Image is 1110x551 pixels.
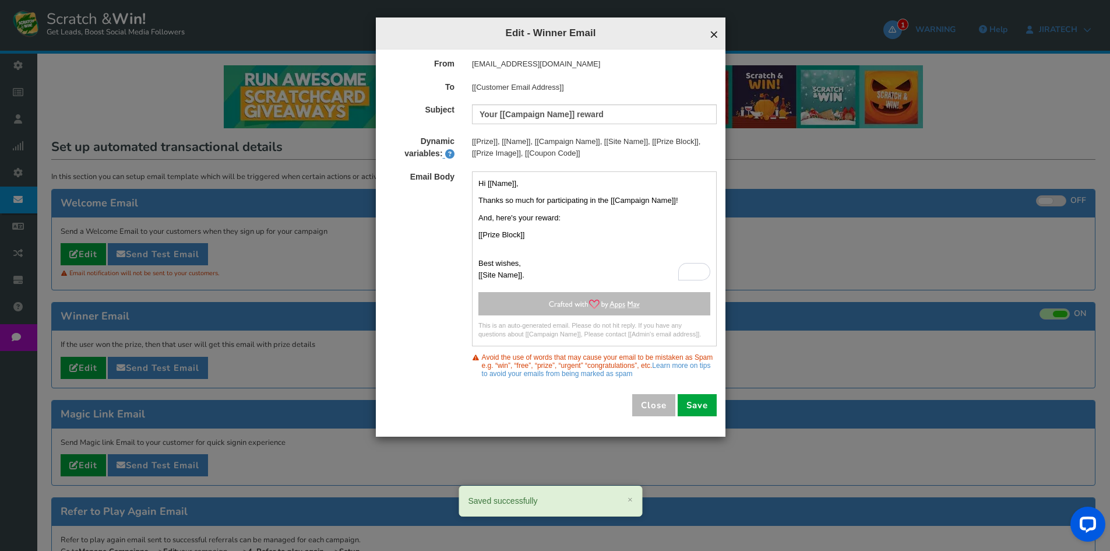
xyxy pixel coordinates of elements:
[473,178,716,281] div: To enrich screen reader interactions, please activate Accessibility in Grammarly extension settings
[376,136,463,159] label: Dynamic variables:
[478,229,710,241] p: [[Prize Block]]
[459,486,643,517] div: Saved successfully
[678,394,717,416] button: Save
[1061,502,1110,551] iframe: LiveChat chat widget
[478,212,710,224] p: And, here's your reward:
[385,26,717,40] h4: Edit - Winner Email
[482,362,711,378] a: Learn more on tips to avoid your emails from being marked as spam
[628,494,633,504] span: ×
[632,394,675,416] button: Close
[463,58,725,70] div: [EMAIL_ADDRESS][DOMAIN_NAME]
[463,136,725,159] div: [[Prize]], [[Name]], [[Campaign Name]], [[Site Name]], [[Prize Block]], [[Prize Image]], [[Coupon...
[478,321,710,339] small: This is an auto-generated email. Please do not hit reply. If you have any questions about [[Campa...
[376,82,463,93] label: To
[478,258,710,280] p: Best wishes, [[Site Name]].
[463,82,725,93] div: [[Customer Email Address]]
[549,300,640,309] img: appsmav-footer-credit.png
[376,171,463,183] label: Email Body
[376,104,463,115] label: Subject
[478,178,710,189] p: Hi [[Name]],
[472,349,717,382] div: Avoid the use of words that may cause your email to be mistaken as Spam e.g. “win”, “free”, “priz...
[710,26,718,43] span: ×
[478,195,710,206] p: Thanks so much for participating in the [[Campaign Name]]!
[376,58,463,69] label: From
